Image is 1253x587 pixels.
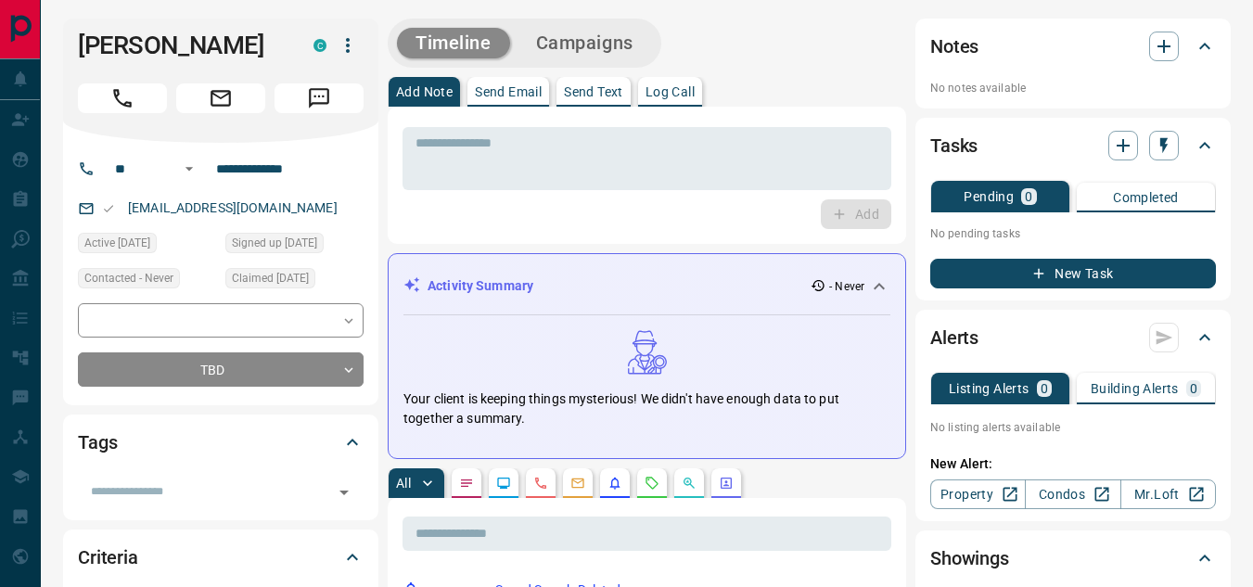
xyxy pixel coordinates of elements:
[78,31,286,60] h1: [PERSON_NAME]
[428,276,533,296] p: Activity Summary
[1091,382,1179,395] p: Building Alerts
[930,419,1216,436] p: No listing alerts available
[682,476,697,491] svg: Opportunities
[225,268,364,294] div: Tue Apr 09 2024
[930,220,1216,248] p: No pending tasks
[1113,191,1179,204] p: Completed
[403,269,890,303] div: Activity Summary- Never
[930,315,1216,360] div: Alerts
[84,269,173,287] span: Contacted - Never
[459,476,474,491] svg: Notes
[607,476,622,491] svg: Listing Alerts
[645,476,659,491] svg: Requests
[829,278,864,295] p: - Never
[564,85,623,98] p: Send Text
[102,202,115,215] svg: Email Valid
[496,476,511,491] svg: Lead Browsing Activity
[533,476,548,491] svg: Calls
[930,24,1216,69] div: Notes
[232,234,317,252] span: Signed up [DATE]
[331,479,357,505] button: Open
[930,32,978,61] h2: Notes
[78,83,167,113] span: Call
[930,80,1216,96] p: No notes available
[930,536,1216,581] div: Showings
[275,83,364,113] span: Message
[930,123,1216,168] div: Tasks
[646,85,695,98] p: Log Call
[1025,190,1032,203] p: 0
[930,479,1026,509] a: Property
[403,389,890,428] p: Your client is keeping things mysterious! We didn't have enough data to put together a summary.
[78,427,117,457] h2: Tags
[518,28,652,58] button: Campaigns
[397,28,510,58] button: Timeline
[1041,382,1048,395] p: 0
[1025,479,1120,509] a: Condos
[396,85,453,98] p: Add Note
[930,543,1009,573] h2: Showings
[225,233,364,259] div: Tue Apr 09 2024
[313,39,326,52] div: condos.ca
[128,200,338,215] a: [EMAIL_ADDRESS][DOMAIN_NAME]
[964,190,1014,203] p: Pending
[930,259,1216,288] button: New Task
[930,131,978,160] h2: Tasks
[570,476,585,491] svg: Emails
[949,382,1029,395] p: Listing Alerts
[176,83,265,113] span: Email
[930,323,978,352] h2: Alerts
[232,269,309,287] span: Claimed [DATE]
[78,535,364,580] div: Criteria
[396,477,411,490] p: All
[84,234,150,252] span: Active [DATE]
[178,158,200,180] button: Open
[78,420,364,465] div: Tags
[1120,479,1216,509] a: Mr.Loft
[475,85,542,98] p: Send Email
[1190,382,1197,395] p: 0
[719,476,734,491] svg: Agent Actions
[78,542,138,572] h2: Criteria
[78,233,216,259] div: Tue Apr 09 2024
[78,352,364,387] div: TBD
[930,454,1216,474] p: New Alert:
